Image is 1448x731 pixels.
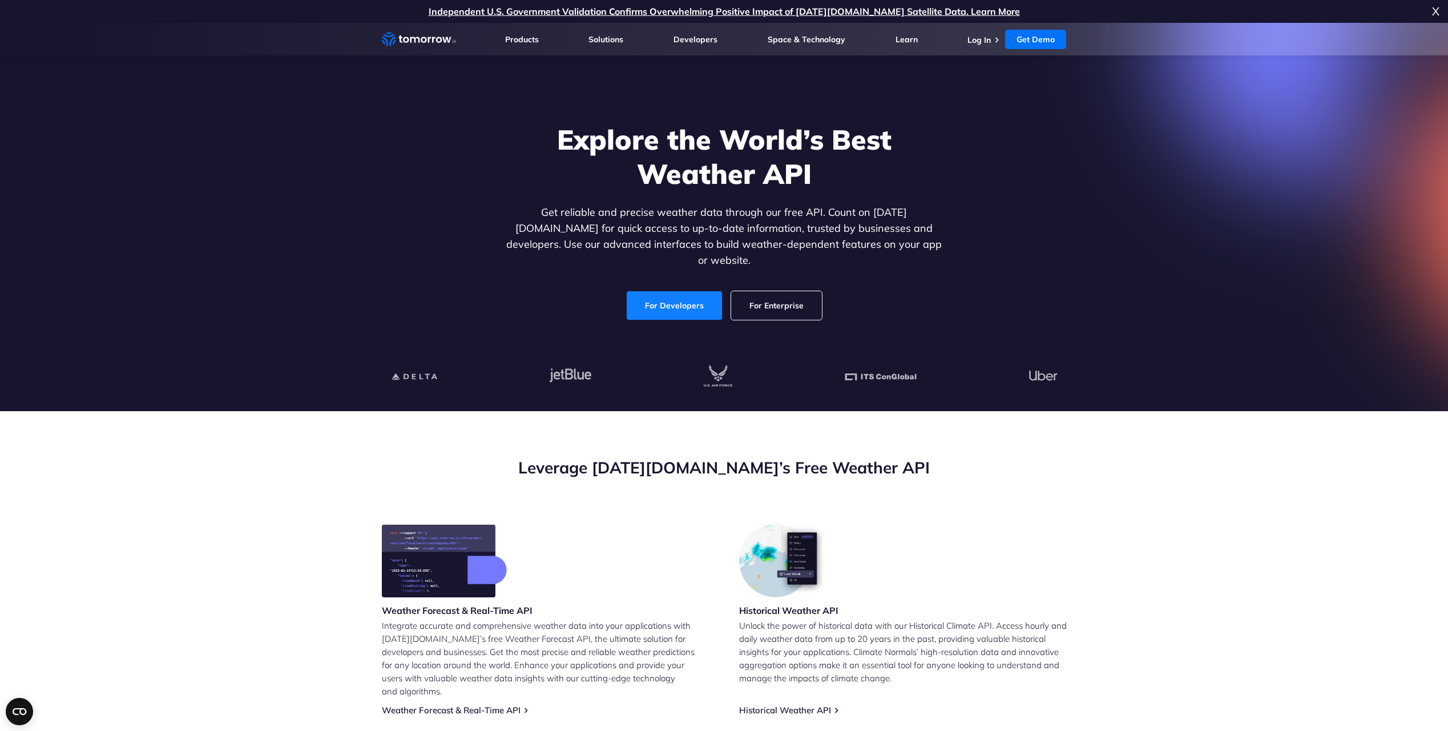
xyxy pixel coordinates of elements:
a: Space & Technology [768,34,845,45]
p: Get reliable and precise weather data through our free API. Count on [DATE][DOMAIN_NAME] for quic... [504,204,945,268]
a: For Developers [627,291,722,320]
a: Products [505,34,539,45]
button: Open CMP widget [6,698,33,725]
a: Developers [673,34,717,45]
p: Integrate accurate and comprehensive weather data into your applications with [DATE][DOMAIN_NAME]... [382,619,709,698]
a: Solutions [588,34,623,45]
h3: Weather Forecast & Real-Time API [382,604,533,617]
h3: Historical Weather API [739,604,838,617]
a: Get Demo [1005,30,1066,49]
h2: Leverage [DATE][DOMAIN_NAME]’s Free Weather API [382,457,1067,479]
h1: Explore the World’s Best Weather API [504,122,945,191]
a: Independent U.S. Government Validation Confirms Overwhelming Positive Impact of [DATE][DOMAIN_NAM... [429,6,1020,17]
a: Home link [382,31,456,48]
a: For Enterprise [731,291,822,320]
p: Unlock the power of historical data with our Historical Climate API. Access hourly and daily weat... [739,619,1067,685]
a: Weather Forecast & Real-Time API [382,705,521,716]
a: Log In [967,35,991,45]
a: Learn [896,34,918,45]
a: Historical Weather API [739,705,831,716]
